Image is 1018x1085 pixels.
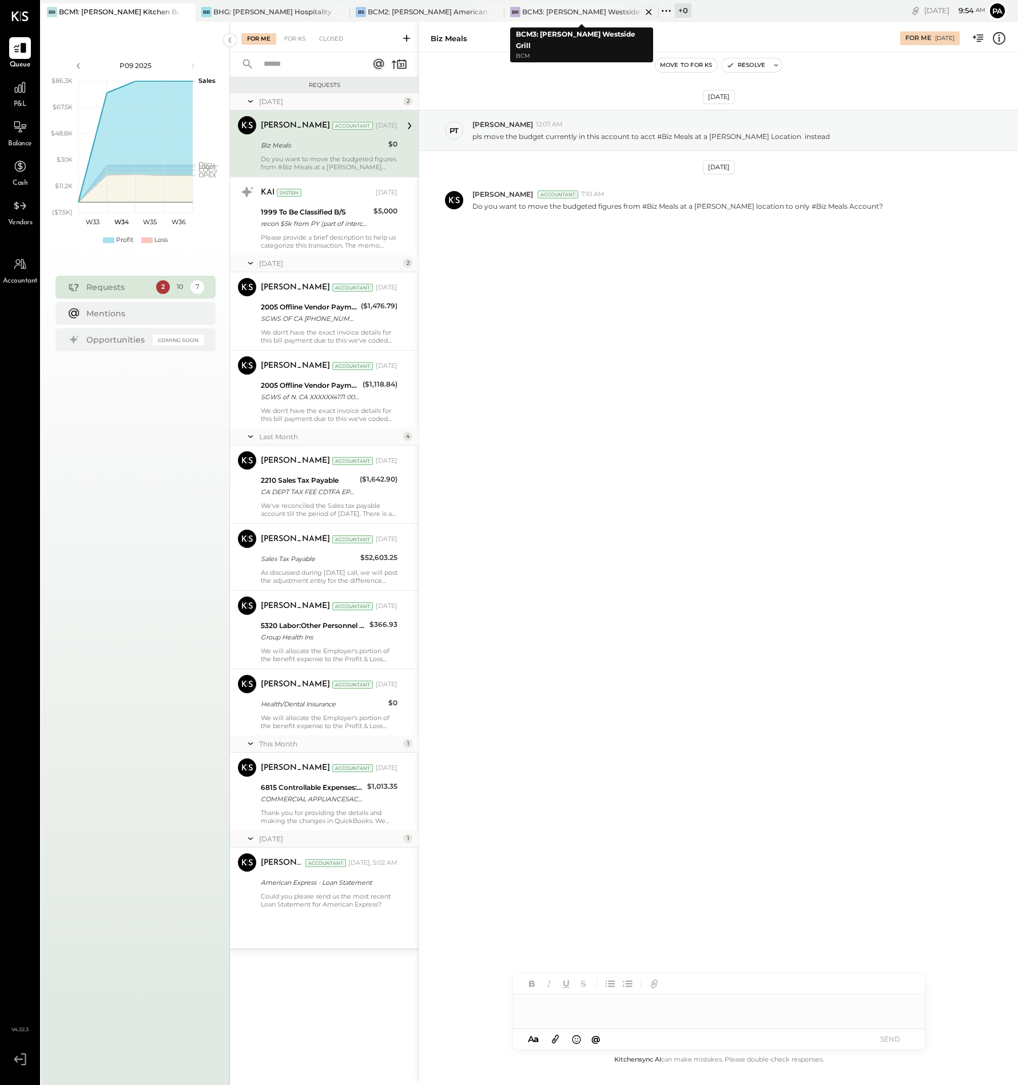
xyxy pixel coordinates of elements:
[241,33,276,45] div: For Me
[261,631,366,643] div: Group Health Ins
[51,77,73,85] text: $86.3K
[703,90,735,104] div: [DATE]
[261,206,370,218] div: 1999 To Be Classified B/S
[10,60,31,70] span: Queue
[171,218,185,226] text: W36
[261,233,397,249] div: Please provide a brief description to help us categorize this transaction. The memo might be help...
[305,859,346,867] div: Accountant
[516,30,635,50] b: BCM3: [PERSON_NAME] Westside Grill
[156,280,170,294] div: 2
[924,5,985,16] div: [DATE]
[360,474,397,485] div: ($1,642.90)
[201,7,212,17] div: BB
[59,7,178,17] div: BCM1: [PERSON_NAME] Kitchen Bar Market
[277,189,301,197] div: System
[153,335,204,345] div: Coming Soon
[213,7,333,17] div: BHG: [PERSON_NAME] Hospitality Group, LLC
[588,1032,604,1046] button: @
[261,601,330,612] div: [PERSON_NAME]
[87,61,184,70] div: P09 2025
[703,160,735,174] div: [DATE]
[13,178,27,189] span: Cash
[348,859,397,868] div: [DATE], 5:02 AM
[236,81,413,89] div: Requests
[675,3,691,18] div: + 0
[47,7,57,17] div: BR
[261,877,394,888] div: American Express - Loan Statement
[51,129,73,137] text: $48.8K
[261,407,397,423] div: We don't have the exact invoice details for this bill payment due to this we've coded this paymen...
[910,5,921,17] div: copy link
[261,679,330,690] div: [PERSON_NAME]
[261,486,356,498] div: CA DEPT TAX FEE CDTFA EPMT 28221 CA DEPT TAX FEE CDTFA EPMT XXXXXX2215 [DATE] TRACE#-
[332,362,373,370] div: Accountant
[259,739,400,749] div: This Month
[620,976,635,991] button: Ordered List
[261,301,357,313] div: 2005 Offline Vendor Payments
[261,793,364,805] div: COMMERCIAL APPLIANCESACRAMENTO CA XXXX1021
[1,77,39,110] a: P&L
[259,834,400,844] div: [DATE]
[332,764,373,772] div: Accountant
[261,647,397,663] div: We will allocate the Employer's portion of the benefit expense to the Profit & Loss account.
[261,380,359,391] div: 2005 Offline Vendor Payments
[722,58,770,72] button: Resolve
[369,619,397,630] div: $366.93
[376,456,397,466] div: [DATE]
[261,282,330,293] div: [PERSON_NAME]
[261,698,385,710] div: Health/Dental Insurance
[259,259,400,268] div: [DATE]
[1,156,39,189] a: Cash
[261,762,330,774] div: [PERSON_NAME]
[261,218,370,229] div: recon $5k from PY (part of interco cash recon) cc payment made from incorrect bank account.
[261,140,385,151] div: Biz Meals
[403,834,412,843] div: 1
[259,432,400,442] div: Last Month
[279,33,311,45] div: For KS
[388,138,397,150] div: $0
[154,236,168,245] div: Loss
[376,121,397,130] div: [DATE]
[332,284,373,292] div: Accountant
[190,280,204,294] div: 7
[576,976,591,991] button: Strikethrough
[403,739,412,748] div: 1
[261,391,359,403] div: SGWS of N. CA XXXXXX4171 00082 SGWS of N. CA XXXXXX4171 XXXXXX5814 [DATE] TRACE#-02
[261,714,397,730] div: We will allocate the Employer's portion of the benefit expense to the Profit & Loss account, we h...
[86,218,100,226] text: W33
[536,120,563,129] span: 12:07 AM
[591,1034,601,1044] span: @
[376,764,397,773] div: [DATE]
[332,535,373,543] div: Accountant
[8,139,32,149] span: Balance
[534,1034,539,1044] span: a
[198,171,217,179] text: OPEX
[261,475,356,486] div: 2210 Sales Tax Payable
[431,33,467,44] div: Biz Meals
[1,116,39,149] a: Balance
[581,190,605,199] span: 7:10 AM
[116,236,133,245] div: Profit
[376,283,397,292] div: [DATE]
[261,313,357,324] div: SGWS OF CA [PHONE_NUMBER] FL305-625-4171
[388,697,397,709] div: $0
[542,976,556,991] button: Italic
[868,1031,913,1047] button: SEND
[1,195,39,228] a: Vendors
[86,308,198,319] div: Mentions
[8,218,33,228] span: Vendors
[14,100,27,110] span: P&L
[368,7,487,17] div: BCM2: [PERSON_NAME] American Cooking
[261,120,330,132] div: [PERSON_NAME]
[356,7,366,17] div: BS
[403,432,412,441] div: 4
[332,122,373,130] div: Accountant
[376,361,397,371] div: [DATE]
[261,857,303,869] div: [PERSON_NAME]
[261,534,330,545] div: [PERSON_NAME]
[376,680,397,689] div: [DATE]
[472,189,533,199] span: [PERSON_NAME]
[524,976,539,991] button: Bold
[261,328,397,344] div: We don't have the exact invoice details for this bill payment due to this we've coded this paymen...
[472,201,883,211] p: Do you want to move the budgeted figures from #Biz Meals at a [PERSON_NAME] location to only #Biz...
